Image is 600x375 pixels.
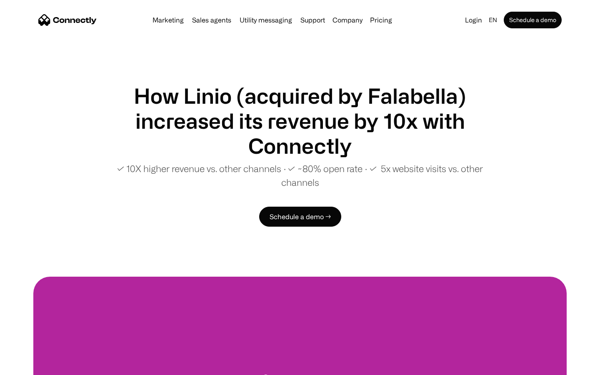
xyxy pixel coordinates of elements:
[332,14,362,26] div: Company
[297,17,328,23] a: Support
[489,14,497,26] div: en
[8,360,50,372] aside: Language selected: English
[259,207,341,227] a: Schedule a demo →
[462,14,485,26] a: Login
[100,162,500,189] p: ✓ 10X higher revenue vs. other channels ∙ ✓ ~80% open rate ∙ ✓ 5x website visits vs. other channels
[149,17,187,23] a: Marketing
[504,12,562,28] a: Schedule a demo
[236,17,295,23] a: Utility messaging
[100,83,500,158] h1: How Linio (acquired by Falabella) increased its revenue by 10x with Connectly
[367,17,395,23] a: Pricing
[189,17,235,23] a: Sales agents
[17,360,50,372] ul: Language list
